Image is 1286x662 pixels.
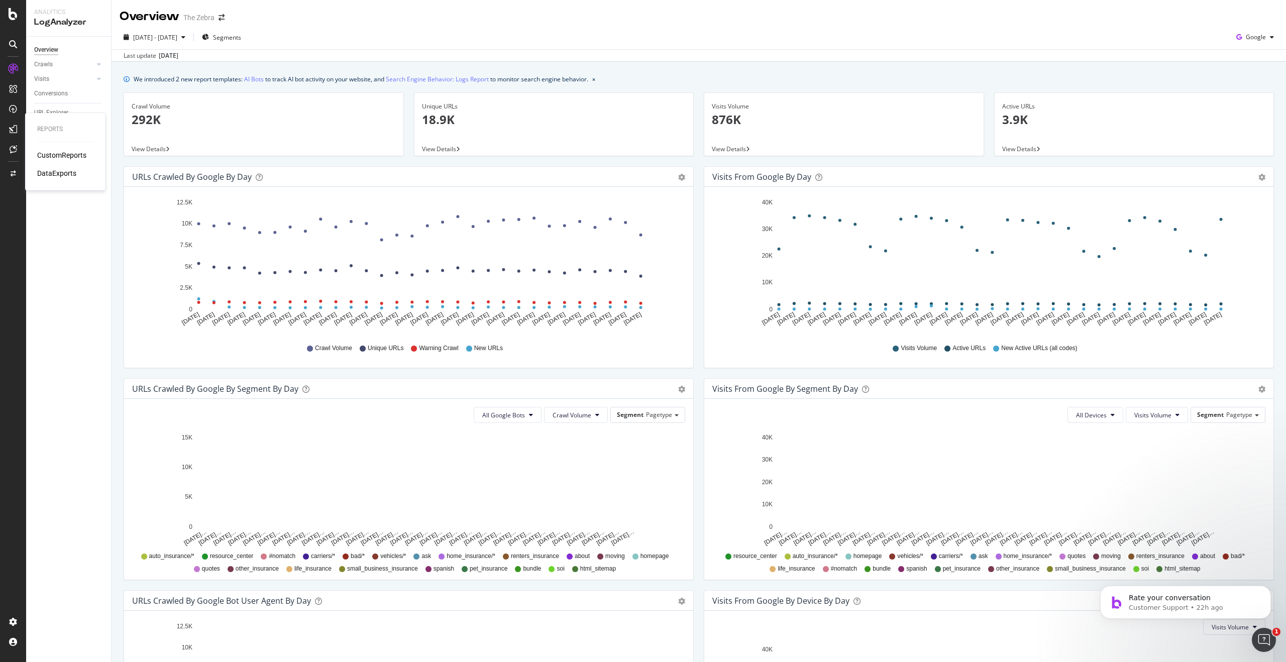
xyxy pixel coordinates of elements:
[182,644,192,651] text: 10K
[617,410,644,419] span: Segment
[364,311,384,326] text: [DATE]
[883,311,903,326] text: [DATE]
[678,174,685,181] div: gear
[1197,410,1224,419] span: Segment
[422,145,456,153] span: View Details
[302,311,323,326] text: [DATE]
[1126,407,1188,423] button: Visits Volume
[1096,311,1116,326] text: [DATE]
[1101,552,1121,561] span: moving
[822,311,842,326] text: [DATE]
[1004,552,1052,561] span: home_insurance/*
[762,226,773,233] text: 30K
[317,311,338,326] text: [DATE]
[287,311,307,326] text: [DATE]
[132,172,252,182] div: URLs Crawled by Google by day
[553,411,591,419] span: Crawl Volume
[762,479,773,486] text: 20K
[182,434,192,441] text: 15K
[213,33,241,42] span: Segments
[34,74,49,84] div: Visits
[939,552,963,561] span: carriers/*
[712,384,858,394] div: Visits from Google By Segment By Day
[133,33,177,42] span: [DATE] - [DATE]
[424,311,445,326] text: [DATE]
[177,623,192,630] text: 12.5K
[762,646,773,653] text: 40K
[1232,29,1278,45] button: Google
[226,311,246,326] text: [DATE]
[294,565,332,573] span: life_insurance
[562,311,582,326] text: [DATE]
[906,565,927,573] span: spanish
[778,565,815,573] span: life_insurance
[132,596,311,606] div: URLs Crawled by Google bot User Agent By Day
[646,410,672,419] span: Pagetype
[1136,552,1185,561] span: renters_insurance
[622,311,642,326] text: [DATE]
[132,431,685,547] svg: A chart.
[1203,311,1223,326] text: [DATE]
[132,145,166,153] span: View Details
[470,311,490,326] text: [DATE]
[943,565,981,573] span: pet_insurance
[34,45,104,55] a: Overview
[762,199,773,206] text: 40K
[34,45,58,55] div: Overview
[1172,311,1193,326] text: [DATE]
[898,311,918,326] text: [DATE]
[1020,311,1040,326] text: [DATE]
[394,311,414,326] text: [DATE]
[996,565,1039,573] span: other_insurance
[34,88,104,99] a: Conversions
[434,565,454,573] span: spanish
[185,494,192,501] text: 5K
[474,407,542,423] button: All Google Bots
[806,311,826,326] text: [DATE]
[712,596,849,606] div: Visits From Google By Device By Day
[34,59,53,70] div: Crawls
[928,311,948,326] text: [DATE]
[34,74,94,84] a: Visits
[180,284,192,291] text: 2.5K
[791,311,811,326] text: [DATE]
[211,311,231,326] text: [DATE]
[380,552,406,561] span: vehicles/*
[712,195,1265,335] div: A chart.
[124,74,1274,84] div: info banner
[1157,311,1177,326] text: [DATE]
[37,150,86,160] a: CustomReports
[762,434,773,441] text: 40K
[901,344,937,353] span: Visits Volume
[952,344,986,353] span: Active URLs
[761,311,781,326] text: [DATE]
[640,552,669,561] span: homepage
[1226,410,1252,419] span: Pagetype
[189,306,192,313] text: 0
[511,552,559,561] span: renters_insurance
[712,431,1265,547] svg: A chart.
[386,74,489,84] a: Search Engine Behavior: Logs Report
[1085,565,1286,635] iframe: Intercom notifications message
[269,552,295,561] span: #nomatch
[769,306,773,313] text: 0
[712,145,746,153] span: View Details
[485,311,505,326] text: [DATE]
[37,168,76,178] a: DataExports
[897,552,923,561] span: vehicles/*
[592,311,612,326] text: [DATE]
[120,29,189,45] button: [DATE] - [DATE]
[34,8,103,17] div: Analytics
[607,311,627,326] text: [DATE]
[244,74,264,84] a: AI Bots
[421,552,431,561] span: ask
[580,565,616,573] span: html_sitemap
[944,311,964,326] text: [DATE]
[1002,145,1036,153] span: View Details
[1001,344,1077,353] span: New Active URLs (all codes)
[210,552,254,561] span: resource_center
